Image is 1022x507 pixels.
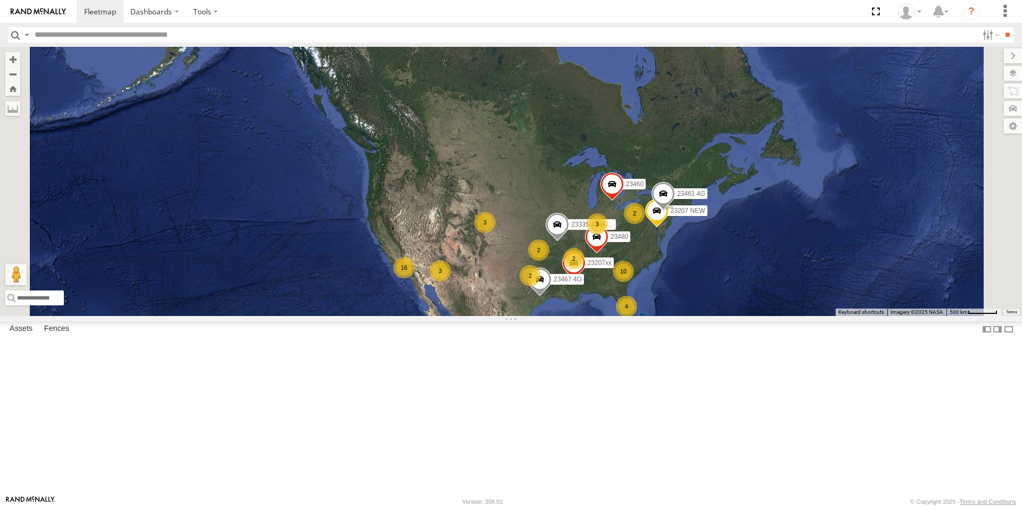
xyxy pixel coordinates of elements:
[393,257,415,278] div: 16
[946,309,1001,316] button: Map Scale: 500 km per 52 pixels
[5,264,27,285] button: Drag Pegman onto the map to open Street View
[616,296,637,317] div: 4
[5,67,20,81] button: Zoom out
[838,309,884,316] button: Keyboard shortcuts
[528,239,549,261] div: 2
[963,3,980,20] i: ?
[1006,310,1017,314] a: Terms (opens in new tab)
[474,212,496,233] div: 3
[950,309,968,315] span: 500 km
[588,259,612,267] span: 23207xx
[978,27,1001,43] label: Search Filter Options
[1003,321,1014,337] label: Hide Summary Table
[5,52,20,67] button: Zoom in
[430,260,451,281] div: 3
[39,322,75,337] label: Fences
[4,322,38,337] label: Assets
[891,309,943,315] span: Imagery ©2025 NASA
[982,321,992,337] label: Dock Summary Table to the Left
[677,190,705,197] span: 23461 4G
[5,101,20,116] label: Measure
[613,261,634,282] div: 10
[671,207,705,214] span: 23207 NEW
[463,498,503,505] div: Version: 308.01
[587,213,608,235] div: 3
[624,203,645,224] div: 2
[1004,119,1022,134] label: Map Settings
[894,4,925,20] div: Sardor Khadjimedov
[960,498,1016,505] a: Terms and Conditions
[11,8,66,15] img: rand-logo.svg
[910,498,1016,505] div: © Copyright 2025 -
[520,265,541,286] div: 2
[554,276,582,283] span: 23467 4G
[571,221,619,228] span: 23335 4G/Active
[992,321,1003,337] label: Dock Summary Table to the Right
[563,248,584,269] div: 2
[611,233,628,240] span: 23480
[5,81,20,96] button: Zoom Home
[22,27,31,43] label: Search Query
[6,496,55,507] a: Visit our Website
[626,180,644,188] span: 23460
